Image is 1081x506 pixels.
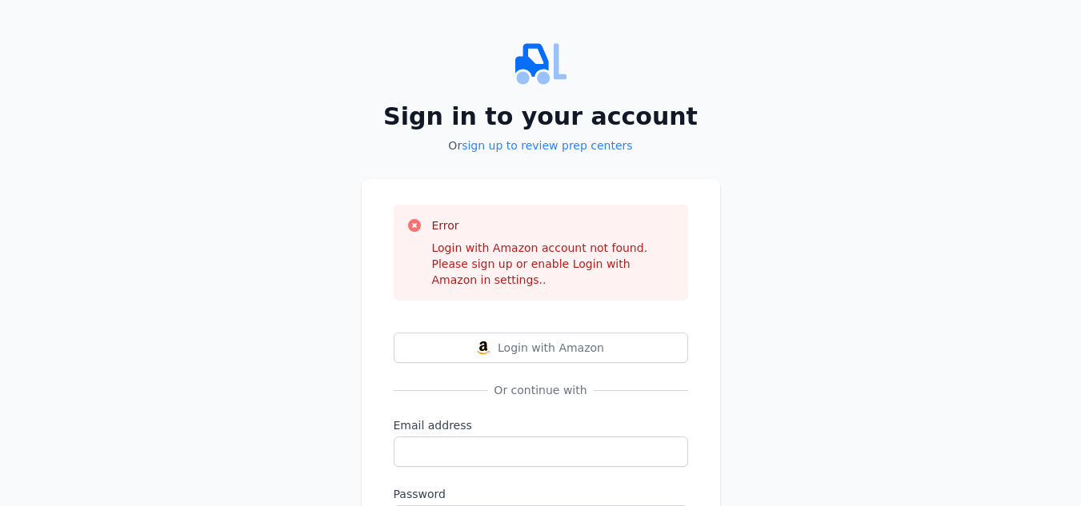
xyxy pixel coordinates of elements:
button: Login with AmazonLogin with Amazon [394,333,688,363]
label: Email address [394,417,688,433]
p: Or [362,137,720,153]
span: Or continue with [487,382,593,398]
h2: Sign in to your account [362,102,720,131]
img: Login with Amazon [477,341,490,354]
img: PrepCenter [362,38,720,90]
div: Login with Amazon account not found. Please sign up or enable Login with Amazon in settings.. [432,240,675,288]
label: Password [394,486,688,502]
span: Login with Amazon [498,340,604,356]
a: sign up to review prep centers [462,139,632,152]
h3: Error [432,217,675,233]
